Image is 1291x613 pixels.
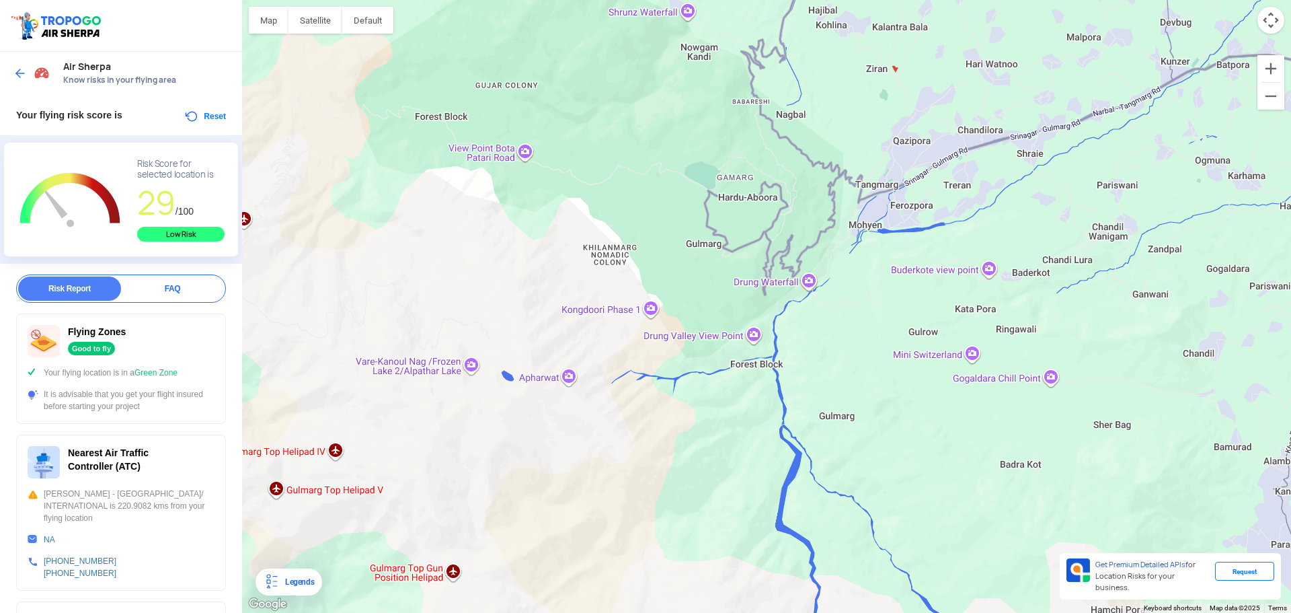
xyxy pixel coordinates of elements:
[1095,560,1185,569] span: Get Premium Detailed APIs
[68,447,149,472] span: Nearest Air Traffic Controller (ATC)
[288,7,342,34] button: Show satellite imagery
[63,61,229,72] span: Air Sherpa
[137,227,225,242] div: Low Risk
[68,326,126,337] span: Flying Zones
[1257,7,1284,34] button: Map camera controls
[44,556,116,566] a: [PHONE_NUMBER]
[264,574,280,590] img: Legends
[28,325,60,357] img: ic_nofly.svg
[175,206,194,217] span: /100
[14,159,126,243] g: Chart
[280,574,314,590] div: Legends
[44,569,116,578] a: [PHONE_NUMBER]
[245,596,290,613] img: Google
[13,67,27,80] img: ic_arrow_back_blue.svg
[28,488,214,524] div: [PERSON_NAME] - [GEOGRAPHIC_DATA]/ INTERNATIONAL is 220.9082 kms from your flying location
[28,388,214,412] div: It is advisable that you get your flight insured before starting your project
[1066,558,1090,582] img: Premium APIs
[68,342,115,355] div: Good to fly
[137,159,225,180] div: Risk Score for selected location is
[134,368,178,377] span: Green Zone
[137,182,175,224] span: 29
[1210,604,1260,612] span: Map data ©2025
[28,446,60,478] img: ic_atc.svg
[249,7,288,34] button: Show street map
[1257,55,1284,82] button: Zoom in
[10,10,106,41] img: ic_tgdronemaps.svg
[245,596,290,613] a: Open this area in Google Maps (opens a new window)
[1090,558,1215,594] div: for Location Risks for your business.
[1257,83,1284,110] button: Zoom out
[16,110,122,120] span: Your flying risk score is
[28,367,214,379] div: Your flying location is in a
[44,535,55,544] a: NA
[63,75,229,85] span: Know risks in your flying area
[18,277,121,301] div: Risk Report
[1144,604,1202,613] button: Keyboard shortcuts
[1268,604,1287,612] a: Terms
[34,65,50,81] img: Risk Scores
[121,277,224,301] div: FAQ
[184,108,226,124] button: Reset
[1215,562,1274,581] div: Request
